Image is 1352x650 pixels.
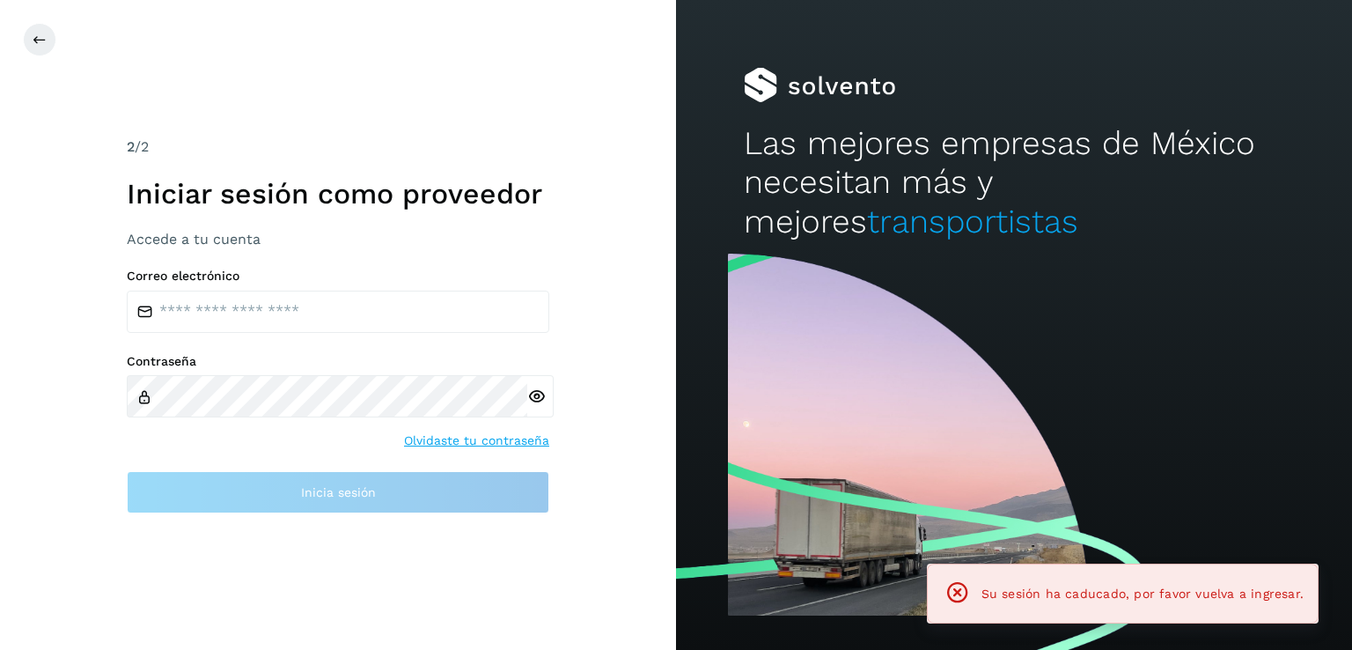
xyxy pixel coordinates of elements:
[301,486,376,499] span: Inicia sesión
[127,231,549,247] h3: Accede a tu cuenta
[127,471,549,513] button: Inicia sesión
[127,177,549,211] h1: Iniciar sesión como proveedor
[744,124,1284,241] h2: Las mejores empresas de México necesitan más y mejores
[127,354,549,369] label: Contraseña
[127,138,135,155] span: 2
[127,137,549,158] div: /2
[404,432,549,450] a: Olvidaste tu contraseña
[867,203,1078,240] span: transportistas
[981,587,1304,601] span: Su sesión ha caducado, por favor vuelva a ingresar.
[127,269,549,284] label: Correo electrónico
